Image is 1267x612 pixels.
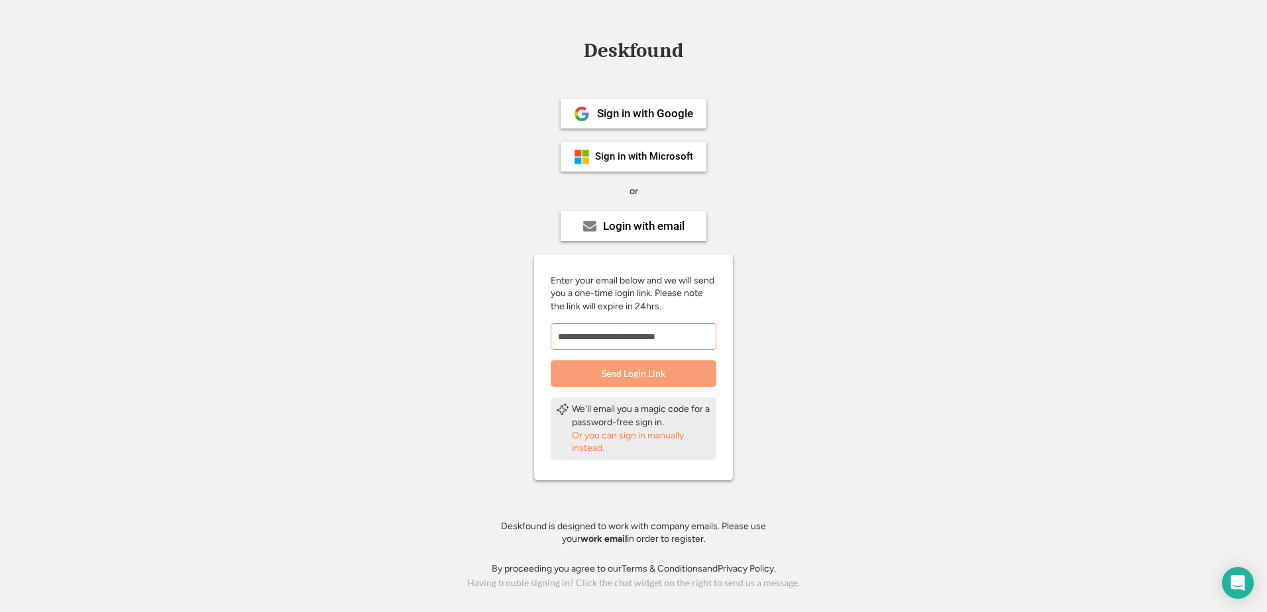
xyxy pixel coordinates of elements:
div: Sign in with Microsoft [595,152,693,162]
strong: work email [580,533,627,544]
div: Or you can sign in manually instead. [572,429,711,455]
div: Open Intercom Messenger [1222,567,1254,599]
div: Deskfound is designed to work with company emails. Please use your in order to register. [484,520,783,546]
img: 1024px-Google__G__Logo.svg.png [574,106,590,122]
div: Enter your email below and we will send you a one-time login link. Please note the link will expi... [551,274,716,313]
button: Send Login Link [551,360,716,387]
div: Login with email [603,221,685,232]
div: or [630,185,638,198]
div: Sign in with Google [597,108,693,119]
a: Terms & Conditions [622,563,702,574]
a: Privacy Policy. [718,563,776,574]
img: ms-symbollockup_mssymbol_19.png [574,149,590,165]
div: By proceeding you agree to our and [492,562,776,576]
div: We'll email you a magic code for a password-free sign in. [572,403,711,429]
div: Deskfound [577,40,690,61]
